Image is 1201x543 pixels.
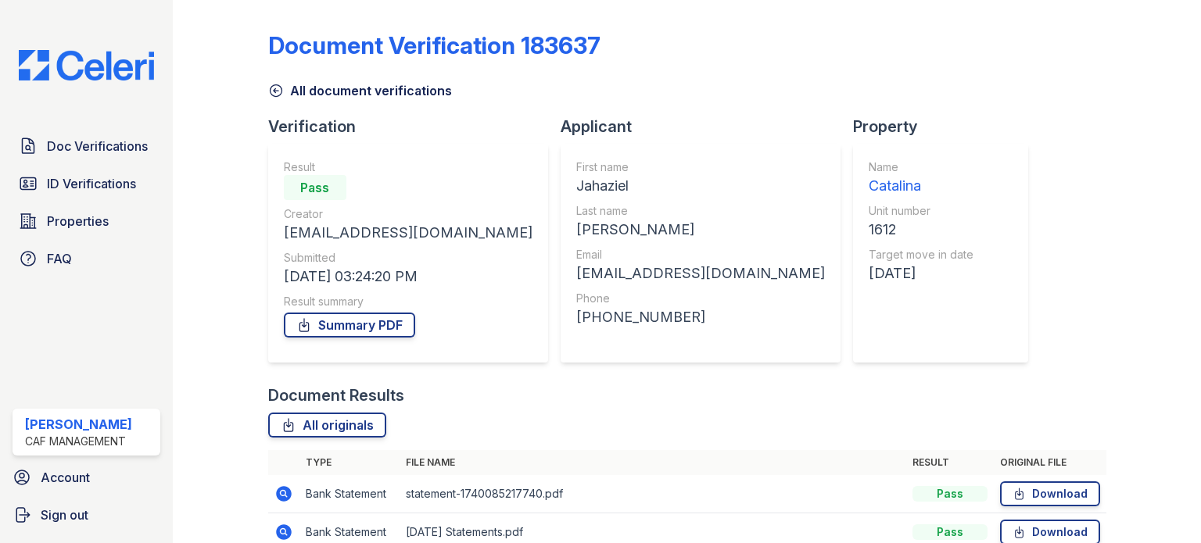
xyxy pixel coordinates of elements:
div: [DATE] 03:24:20 PM [284,266,532,288]
div: Target move in date [869,247,973,263]
a: Summary PDF [284,313,415,338]
div: Name [869,159,973,175]
div: Result summary [284,294,532,309]
div: Creator [284,206,532,222]
div: Submitted [284,250,532,266]
span: ID Verifications [47,174,136,193]
div: Phone [576,291,825,306]
div: Pass [912,524,988,540]
td: Bank Statement [299,475,400,513]
div: [PERSON_NAME] [25,415,132,434]
span: Doc Verifications [47,137,148,155]
div: Jahaziel [576,175,825,197]
div: First name [576,159,825,175]
a: ID Verifications [13,168,160,199]
div: Email [576,247,825,263]
th: Original file [994,450,1106,475]
div: [PERSON_NAME] [576,219,825,241]
div: Unit number [869,203,973,219]
td: statement-1740085217740.pdf [400,475,906,513]
span: Properties [47,212,109,230]
a: All originals [268,413,386,438]
a: Account [6,462,167,493]
th: Result [906,450,994,475]
div: Document Verification 183637 [268,31,600,59]
div: Pass [284,175,346,200]
a: Properties [13,205,160,237]
div: Verification [268,116,561,138]
span: Sign out [41,505,88,524]
div: Result [284,159,532,175]
th: File name [400,450,906,475]
div: Document Results [268,384,404,406]
div: [EMAIL_ADDRESS][DOMAIN_NAME] [576,263,825,284]
a: Download [1000,481,1100,506]
div: Last name [576,203,825,219]
th: Type [299,450,400,475]
div: 1612 [869,219,973,241]
img: CE_Logo_Blue-a8612792a0a2168367f1c8372b55b34899dd931a85d93a1a3d3e32e68fde9ad4.png [6,50,167,80]
div: Applicant [561,116,853,138]
div: CAF Management [25,434,132,449]
div: [PHONE_NUMBER] [576,306,825,328]
div: Property [853,116,1041,138]
a: Name Catalina [869,159,973,197]
a: Sign out [6,499,167,530]
a: FAQ [13,243,160,274]
a: Doc Verifications [13,130,160,162]
div: [DATE] [869,263,973,284]
div: Catalina [869,175,973,197]
a: All document verifications [268,81,452,100]
div: Pass [912,486,988,502]
span: FAQ [47,249,72,268]
div: [EMAIL_ADDRESS][DOMAIN_NAME] [284,222,532,244]
span: Account [41,468,90,487]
